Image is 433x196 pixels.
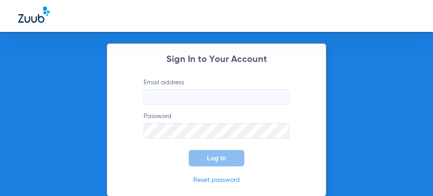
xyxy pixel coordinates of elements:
a: Reset password [193,177,240,183]
span: Log In [207,155,226,162]
input: Password [144,123,289,139]
label: Password [144,112,289,139]
img: Zuub Logo [18,7,50,23]
input: Email address [144,89,289,105]
label: Email address [144,78,289,105]
button: Log In [189,150,244,166]
h2: Sign In to Your Account [130,55,303,64]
